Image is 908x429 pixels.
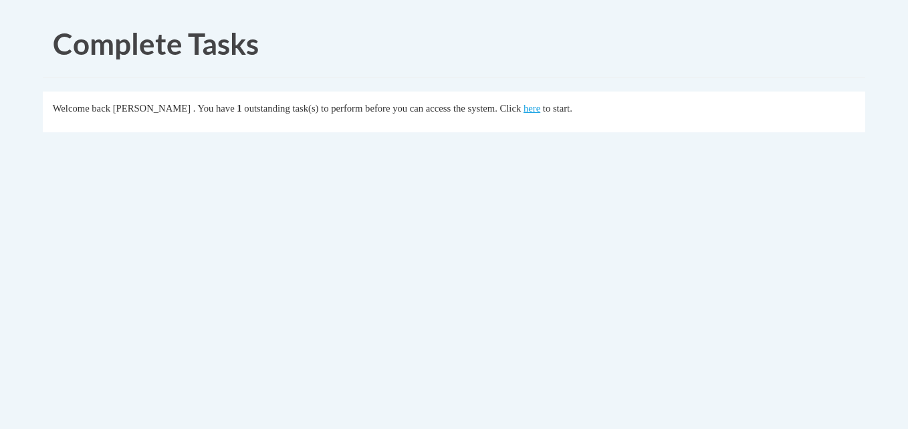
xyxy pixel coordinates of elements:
[244,103,521,114] span: outstanding task(s) to perform before you can access the system. Click
[524,103,540,114] a: here
[53,103,110,114] span: Welcome back
[237,103,241,114] span: 1
[193,103,235,114] span: . You have
[543,103,572,114] span: to start.
[113,103,191,114] span: [PERSON_NAME]
[53,26,259,61] span: Complete Tasks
